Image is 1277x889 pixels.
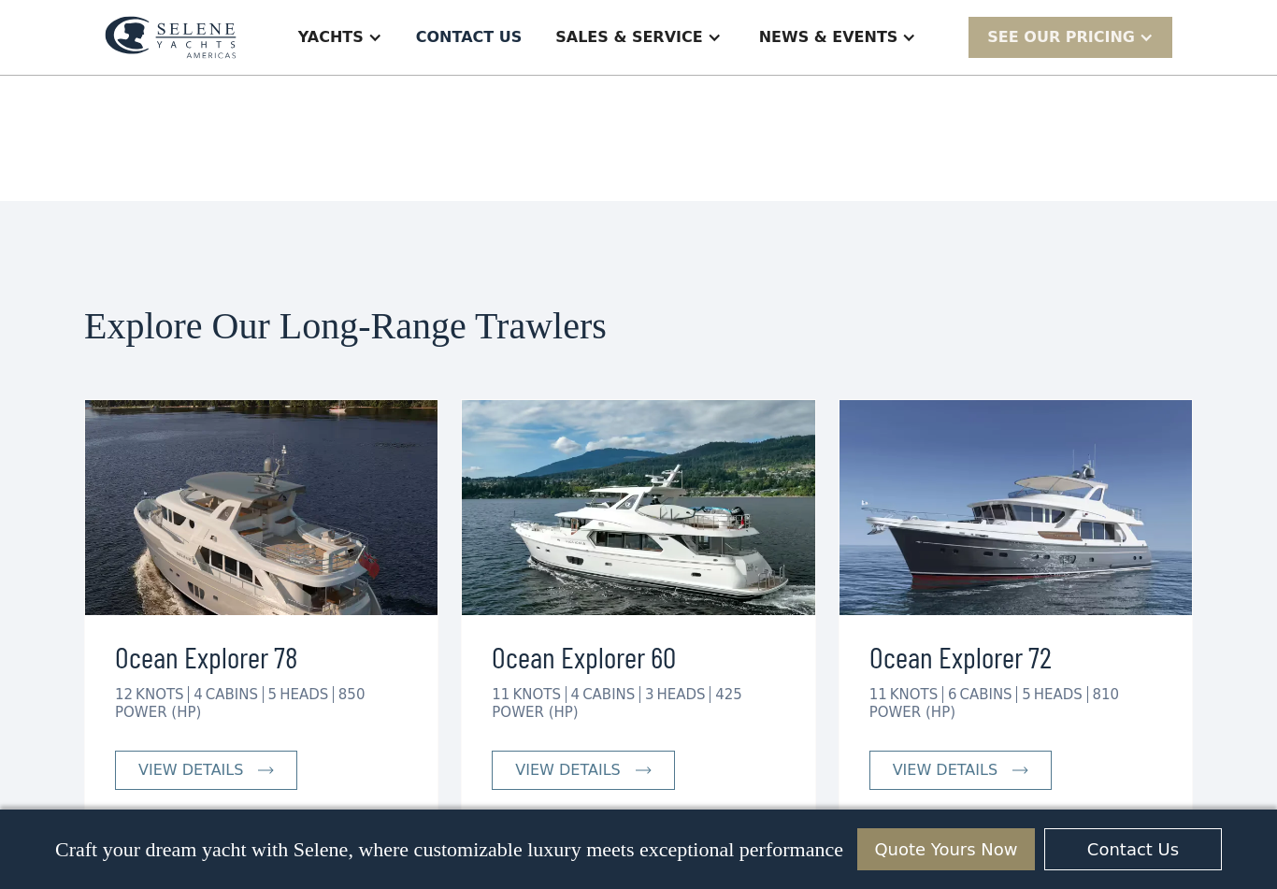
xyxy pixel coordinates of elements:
div: Contact US [416,26,523,49]
img: icon [258,767,274,774]
div: view details [893,759,997,781]
div: 11 [869,686,887,703]
span: Tick the box below to receive occasional updates, exclusive offers, and VIP access via text message. [2,656,270,706]
div: 5 [1022,686,1031,703]
input: Yes, I'd like to receive SMS updates.Reply STOP to unsubscribe at any time. [5,777,20,792]
span: Reply STOP to unsubscribe at any time. [5,781,257,811]
div: CABINS [582,686,640,703]
p: Craft your dream yacht with Selene, where customizable luxury meets exceptional performance [55,838,843,862]
div: SEE Our Pricing [987,26,1135,49]
div: CABINS [959,686,1017,703]
h3: Ocean Explorer 60 [492,634,784,679]
img: icon [636,767,652,774]
div: view details [515,759,620,781]
div: KNOTS [136,686,189,703]
h3: Ocean Explorer 78 [115,634,408,679]
div: view details [138,759,243,781]
div: HEADS [280,686,334,703]
div: News & EVENTS [759,26,898,49]
input: I want to subscribe to your Newsletter.Unsubscribe any time by clicking the link at the bottom of... [5,839,20,853]
a: Quote Yours Now [857,828,1035,870]
a: view details [492,751,674,790]
a: view details [869,751,1052,790]
div: 3 [645,686,654,703]
span: We respect your time - only the good stuff, never spam. [2,718,253,751]
div: 4 [194,686,203,703]
div: 12 [115,686,133,703]
div: CABINS [206,686,264,703]
h3: Ocean Explorer 72 [869,634,1162,679]
div: HEADS [656,686,710,703]
div: 4 [571,686,581,703]
div: KNOTS [890,686,943,703]
img: icon [1012,767,1028,774]
div: HEADS [1034,686,1088,703]
div: 425 [715,686,742,703]
div: Yachts [298,26,364,49]
div: 11 [492,686,509,703]
h2: Explore Our Long-Range Trawlers [84,306,1193,347]
a: view details [115,751,297,790]
strong: I want to subscribe to your Newsletter. [5,842,174,873]
a: Contact Us [1044,828,1222,870]
div: 810 [1092,686,1119,703]
div: KNOTS [512,686,566,703]
img: logo [105,16,237,59]
div: Sales & Service [555,26,702,49]
div: 850 [338,686,366,703]
div: 6 [948,686,957,703]
div: POWER (HP) [492,704,578,721]
div: 5 [268,686,278,703]
div: POWER (HP) [869,704,955,721]
div: POWER (HP) [115,704,201,721]
div: SEE Our Pricing [969,17,1172,57]
strong: Yes, I'd like to receive SMS updates. [24,781,226,795]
